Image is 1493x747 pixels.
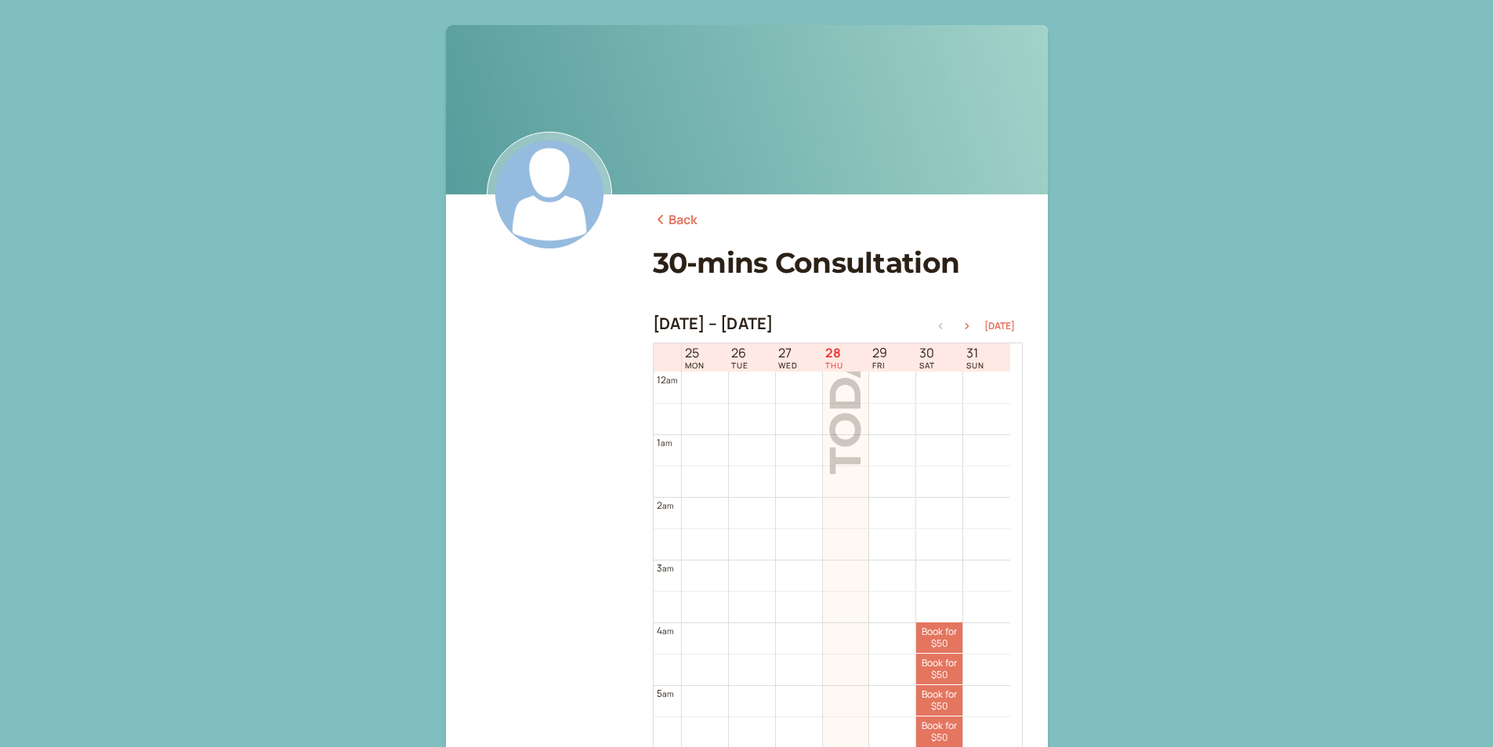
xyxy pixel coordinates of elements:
[662,500,673,511] span: am
[825,361,843,370] span: THU
[869,344,890,372] a: August 29, 2025
[653,210,698,230] a: Back
[966,361,984,370] span: SUN
[919,346,935,361] span: 30
[963,344,987,372] a: August 31, 2025
[657,435,672,450] div: 1
[657,372,678,387] div: 12
[661,437,672,448] span: am
[984,321,1015,332] button: [DATE]
[657,560,674,575] div: 3
[731,361,748,370] span: TUE
[916,344,938,372] a: August 30, 2025
[822,344,846,372] a: August 28, 2025
[825,346,843,361] span: 28
[916,689,962,712] span: Book for $50
[653,246,1023,280] h1: 30-mins Consultation
[731,346,748,361] span: 26
[653,314,774,333] h2: [DATE] – [DATE]
[728,344,752,372] a: August 26, 2025
[966,346,984,361] span: 31
[657,623,674,638] div: 4
[778,361,798,370] span: WED
[662,563,673,574] span: am
[778,346,798,361] span: 27
[775,344,801,372] a: August 27, 2025
[872,361,887,370] span: FRI
[685,361,705,370] span: MON
[872,346,887,361] span: 29
[916,626,962,649] span: Book for $50
[682,344,708,372] a: August 25, 2025
[666,375,677,386] span: am
[662,688,673,699] span: am
[662,626,673,636] span: am
[657,498,674,513] div: 2
[685,346,705,361] span: 25
[657,686,674,701] div: 5
[919,361,935,370] span: SAT
[916,720,962,743] span: Book for $50
[916,658,962,680] span: Book for $50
